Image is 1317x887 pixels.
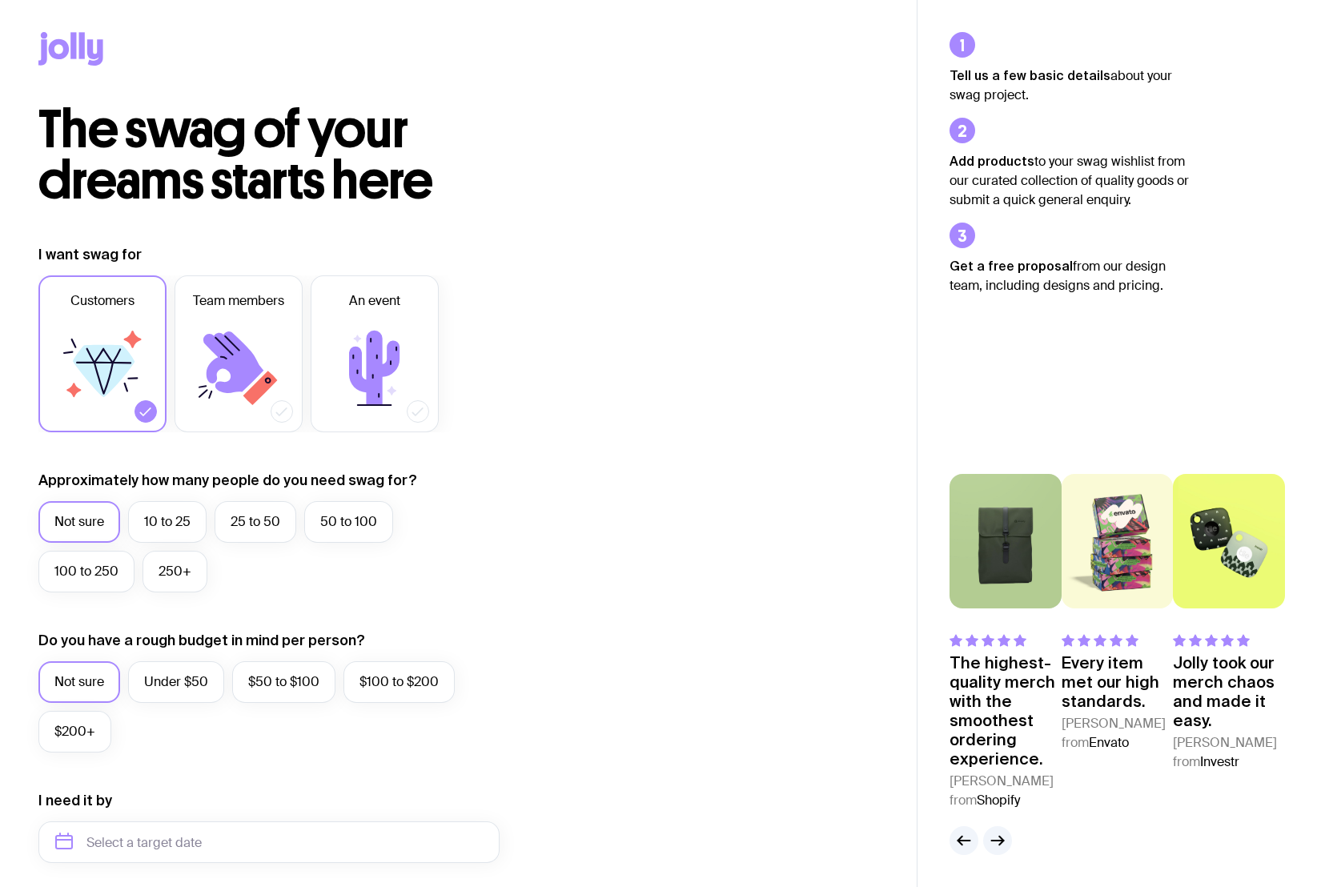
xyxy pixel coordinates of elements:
label: 10 to 25 [128,501,207,543]
span: Envato [1089,734,1129,751]
label: Under $50 [128,661,224,703]
label: I need it by [38,791,112,810]
input: Select a target date [38,821,500,863]
strong: Add products [950,154,1034,168]
label: 100 to 250 [38,551,135,592]
span: Customers [70,291,135,311]
label: I want swag for [38,245,142,264]
cite: [PERSON_NAME] from [1062,714,1174,753]
span: Team members [193,291,284,311]
p: from our design team, including designs and pricing. [950,256,1190,295]
label: Do you have a rough budget in mind per person? [38,631,365,650]
p: about your swag project. [950,66,1190,105]
cite: [PERSON_NAME] from [950,772,1062,810]
p: Every item met our high standards. [1062,653,1174,711]
p: to your swag wishlist from our curated collection of quality goods or submit a quick general enqu... [950,151,1190,210]
label: Approximately how many people do you need swag for? [38,471,417,490]
span: The swag of your dreams starts here [38,98,433,212]
label: Not sure [38,501,120,543]
label: 50 to 100 [304,501,393,543]
cite: [PERSON_NAME] from [1173,733,1285,772]
strong: Tell us a few basic details [950,68,1110,82]
span: Investr [1200,753,1239,770]
span: Shopify [977,792,1020,809]
label: $50 to $100 [232,661,335,703]
p: The highest-quality merch with the smoothest ordering experience. [950,653,1062,769]
label: 250+ [143,551,207,592]
label: Not sure [38,661,120,703]
label: $200+ [38,711,111,753]
span: An event [349,291,400,311]
p: Jolly took our merch chaos and made it easy. [1173,653,1285,730]
label: 25 to 50 [215,501,296,543]
strong: Get a free proposal [950,259,1073,273]
label: $100 to $200 [343,661,455,703]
